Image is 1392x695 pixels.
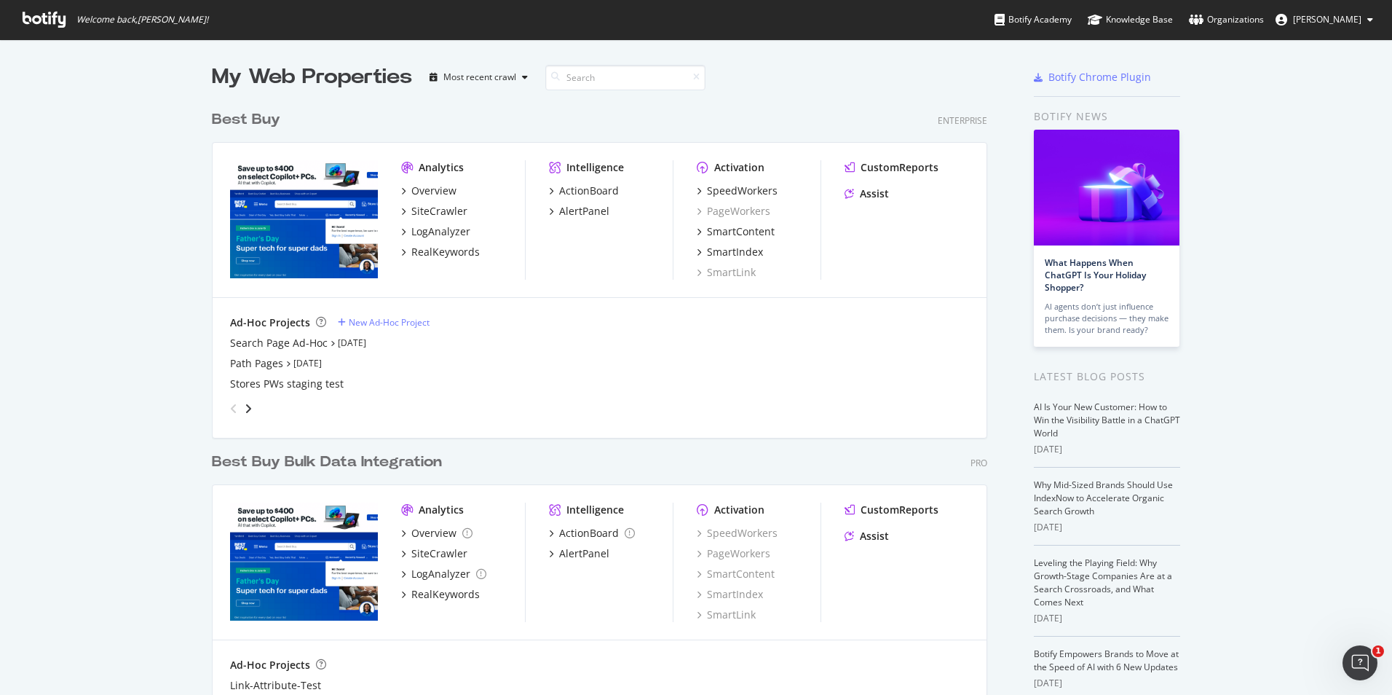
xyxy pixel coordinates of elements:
a: SmartIndex [697,245,763,259]
a: SiteCrawler [401,546,467,561]
a: SiteCrawler [401,204,467,219]
button: Most recent crawl [424,66,534,89]
div: Ad-Hoc Projects [230,315,310,330]
a: Overview [401,184,456,198]
div: ActionBoard [559,526,619,541]
div: angle-left [224,397,243,420]
a: Botify Empowers Brands to Move at the Speed of AI with 6 New Updates [1034,648,1179,673]
div: CustomReports [861,503,938,517]
a: Botify Chrome Plugin [1034,70,1151,85]
div: RealKeywords [411,587,480,602]
a: [DATE] [338,337,366,349]
div: Overview [411,184,456,198]
a: Best Buy [212,109,286,130]
a: Path Pages [230,356,283,371]
div: Organizations [1189,12,1264,27]
div: Ad-Hoc Projects [230,658,310,672]
div: Analytics [419,160,464,175]
a: Link-Attribute-Test [230,678,321,693]
div: Overview [411,526,456,541]
div: SmartIndex [707,245,763,259]
div: Search Page Ad-Hoc [230,336,328,350]
span: Welcome back, [PERSON_NAME] ! [76,14,208,25]
a: SmartLink [697,608,756,622]
a: Assist [845,186,889,201]
div: Latest Blog Posts [1034,369,1180,385]
input: Search [545,65,705,90]
div: SiteCrawler [411,204,467,219]
div: Analytics [419,503,464,517]
div: Assist [860,186,889,201]
a: Best Buy Bulk Data Integration [212,452,448,473]
a: LogAnalyzer [401,224,470,239]
div: AI agents don’t just influence purchase decisions — they make them. Is your brand ready? [1045,301,1168,336]
div: SmartContent [707,224,775,239]
a: Assist [845,529,889,543]
div: angle-right [243,401,253,416]
div: ActionBoard [559,184,619,198]
div: Assist [860,529,889,543]
img: www.bestbuysecondary.com [230,503,378,621]
a: SpeedWorkers [697,526,778,541]
a: SmartLink [697,265,756,280]
a: Why Mid-Sized Brands Should Use IndexNow to Accelerate Organic Search Growth [1034,479,1173,517]
a: Overview [401,526,472,541]
div: Intelligence [566,160,624,175]
a: LogAnalyzer [401,567,486,581]
div: Most recent crawl [443,73,516,82]
div: SiteCrawler [411,546,467,561]
div: Pro [970,457,987,469]
span: 1 [1372,645,1384,657]
div: [DATE] [1034,677,1180,690]
div: Best Buy Bulk Data Integration [212,452,442,473]
div: Botify news [1034,109,1180,125]
a: Leveling the Playing Field: Why Growth-Stage Companies Are at a Search Crossroads, and What Comes... [1034,557,1172,608]
img: What Happens When ChatGPT Is Your Holiday Shopper? [1034,130,1179,246]
a: SpeedWorkers [697,184,778,198]
a: PageWorkers [697,204,770,219]
div: Knowledge Base [1088,12,1173,27]
a: New Ad-Hoc Project [338,316,430,329]
a: AlertPanel [549,546,609,561]
div: Activation [714,503,764,517]
iframe: Intercom live chat [1342,645,1377,680]
span: Courtney Beyer [1293,13,1361,25]
div: Intelligence [566,503,624,517]
button: [PERSON_NAME] [1264,8,1385,31]
div: LogAnalyzer [411,567,470,581]
a: SmartIndex [697,587,763,602]
div: My Web Properties [212,63,412,92]
div: [DATE] [1034,443,1180,456]
a: CustomReports [845,160,938,175]
div: AlertPanel [559,204,609,219]
a: PageWorkers [697,546,770,561]
a: Stores PWs staging test [230,377,344,391]
div: Activation [714,160,764,175]
div: [DATE] [1034,612,1180,625]
a: [DATE] [293,357,322,369]
div: Best Buy [212,109,280,130]
div: CustomReports [861,160,938,175]
a: AlertPanel [549,204,609,219]
div: RealKeywords [411,245,480,259]
div: Botify Academy [994,12,1072,27]
img: bestbuy.com [230,160,378,278]
a: SmartContent [697,567,775,581]
div: New Ad-Hoc Project [349,316,430,329]
div: SpeedWorkers [707,184,778,198]
a: ActionBoard [549,184,619,198]
div: Botify Chrome Plugin [1048,70,1151,85]
div: [DATE] [1034,521,1180,534]
a: AI Is Your New Customer: How to Win the Visibility Battle in a ChatGPT World [1034,401,1180,439]
a: SmartContent [697,224,775,239]
a: ActionBoard [549,526,635,541]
